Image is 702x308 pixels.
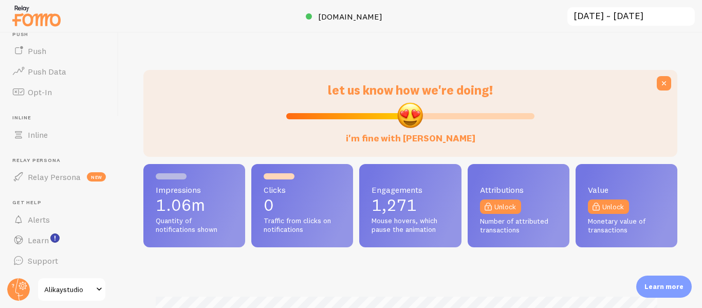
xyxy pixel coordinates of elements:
[372,197,449,213] p: 1,271
[28,66,66,77] span: Push Data
[346,122,475,144] label: i'm fine with [PERSON_NAME]
[636,276,692,298] div: Learn more
[28,256,58,266] span: Support
[44,283,93,296] span: Alikaystudio
[87,172,106,182] span: new
[6,124,112,145] a: Inline
[12,31,112,38] span: Push
[28,130,48,140] span: Inline
[264,216,341,234] span: Traffic from clicks on notifications
[12,115,112,121] span: Inline
[156,186,233,194] span: Impressions
[6,41,112,61] a: Push
[480,217,557,235] span: Number of attributed transactions
[372,216,449,234] span: Mouse hovers, which pause the animation
[480,200,521,214] a: Unlock
[588,186,665,194] span: Value
[6,82,112,102] a: Opt-In
[12,200,112,206] span: Get Help
[28,172,81,182] span: Relay Persona
[6,167,112,187] a: Relay Persona new
[28,46,46,56] span: Push
[644,282,683,292] p: Learn more
[6,250,112,271] a: Support
[6,209,112,230] a: Alerts
[28,235,49,245] span: Learn
[156,216,233,234] span: Quantity of notifications shown
[396,101,424,129] img: emoji.png
[37,277,106,302] a: Alikaystudio
[6,230,112,250] a: Learn
[50,233,60,243] svg: <p>Watch New Feature Tutorials!</p>
[264,186,341,194] span: Clicks
[480,186,557,194] span: Attributions
[328,82,493,98] span: let us know how we're doing!
[11,3,62,29] img: fomo-relay-logo-orange.svg
[156,197,233,213] p: 1.06m
[264,197,341,213] p: 0
[28,214,50,225] span: Alerts
[6,61,112,82] a: Push Data
[28,87,52,97] span: Opt-In
[372,186,449,194] span: Engagements
[12,157,112,164] span: Relay Persona
[588,200,629,214] a: Unlock
[588,217,665,235] span: Monetary value of transactions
